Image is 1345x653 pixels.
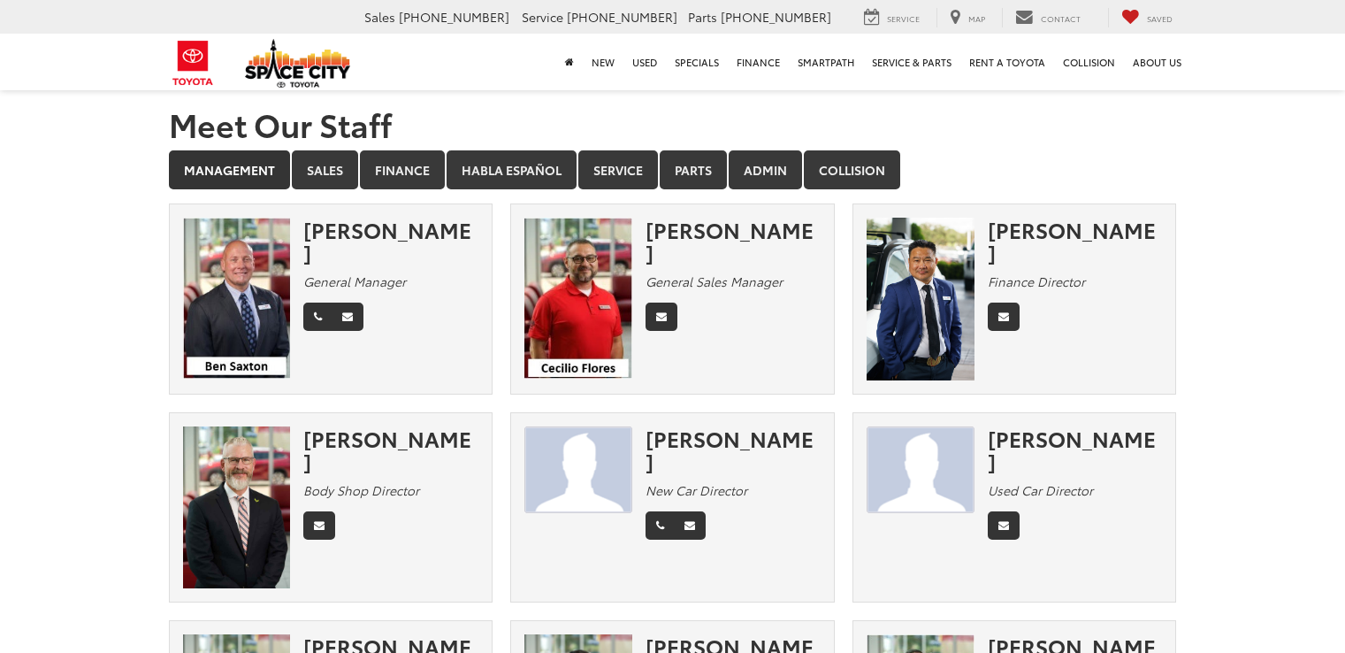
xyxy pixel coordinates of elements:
[522,8,563,26] span: Service
[303,511,335,540] a: Email
[646,218,821,265] div: [PERSON_NAME]
[360,150,445,189] a: Finance
[160,35,226,92] img: Toyota
[303,218,478,265] div: [PERSON_NAME]
[1054,34,1124,90] a: Collision
[646,303,677,331] a: Email
[1147,12,1173,24] span: Saved
[646,511,675,540] a: Phone
[364,8,395,26] span: Sales
[660,150,727,189] a: Parts
[183,426,291,588] img: Sean Patterson
[988,218,1163,265] div: [PERSON_NAME]
[1041,12,1081,24] span: Contact
[728,34,789,90] a: Finance
[863,34,960,90] a: Service & Parts
[936,8,998,27] a: Map
[666,34,728,90] a: Specials
[524,218,632,380] img: Cecilio Flores
[169,150,1177,191] div: Department Tabs
[804,150,900,189] a: Collision
[851,8,933,27] a: Service
[556,34,583,90] a: Home
[183,218,291,380] img: Ben Saxton
[1108,8,1186,27] a: My Saved Vehicles
[988,303,1020,331] a: Email
[583,34,623,90] a: New
[867,426,974,514] img: Marco Compean
[169,106,1177,142] h1: Meet Our Staff
[867,218,974,380] img: Nam Pham
[960,34,1054,90] a: Rent a Toyota
[292,150,358,189] a: Sales
[567,8,677,26] span: [PHONE_NUMBER]
[332,303,363,331] a: Email
[646,481,747,499] em: New Car Director
[447,150,577,189] a: Habla Español
[646,273,783,290] em: General Sales Manager
[721,8,831,26] span: [PHONE_NUMBER]
[245,39,351,88] img: Space City Toyota
[578,150,658,189] a: Service
[988,273,1085,290] em: Finance Director
[169,150,290,189] a: Management
[887,12,920,24] span: Service
[674,511,706,540] a: Email
[646,426,821,473] div: [PERSON_NAME]
[1002,8,1094,27] a: Contact
[303,303,332,331] a: Phone
[303,273,406,290] em: General Manager
[524,426,632,514] img: JAMES TAYLOR
[1124,34,1190,90] a: About Us
[623,34,666,90] a: Used
[729,150,802,189] a: Admin
[988,426,1163,473] div: [PERSON_NAME]
[968,12,985,24] span: Map
[688,8,717,26] span: Parts
[988,511,1020,540] a: Email
[789,34,863,90] a: SmartPath
[303,481,419,499] em: Body Shop Director
[303,426,478,473] div: [PERSON_NAME]
[988,481,1093,499] em: Used Car Director
[399,8,509,26] span: [PHONE_NUMBER]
